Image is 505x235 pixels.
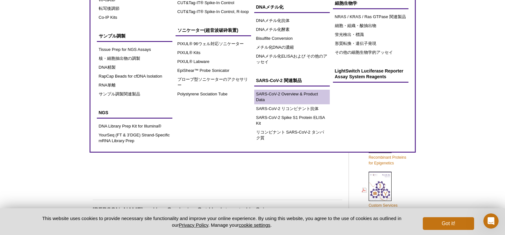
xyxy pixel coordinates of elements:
[369,203,398,208] span: Custom Services
[333,21,408,30] a: 細胞・組織・酸抽出物
[97,54,172,63] a: 核・細胞抽出物の調製
[254,34,330,43] a: Bisulfite Conversion
[254,113,330,128] a: SARS-CoV-2 Spike S1 Protein ELISA Kit
[333,65,408,83] a: LightSwitch Luciferase Reporter Assay System Reagents
[335,68,403,79] span: LightSwitch Luciferase Reporter Assay System Reagents
[254,104,330,113] a: SARS-CoV-2 リコンビナント抗体
[423,217,474,230] button: Got it!
[93,144,342,192] iframe: Spatial Organization of the Human Genome (Wendy Bickmore)
[369,155,406,165] span: Recombinant Proteins for Epigenetics
[97,13,172,22] a: Co-IP Kits
[176,90,251,99] a: Polystyrene Sociation Tube
[97,122,172,131] a: DNA Library Prep Kit for Illumina®
[256,4,284,10] span: DNAメチル化
[335,1,357,6] span: 細胞生物学
[333,30,408,39] a: 蛍光検出・標識
[99,33,126,38] span: サンプル調製
[31,215,413,228] p: This website uses cookies to provide necessary site functionality and improve your online experie...
[254,52,330,66] a: DNAメチル化ELISAおよび その他のアッセイ
[176,48,251,57] a: PIXUL® Kits
[97,81,172,90] a: RNA単離
[333,39,408,48] a: 形質転換・遺伝子発現
[97,131,172,145] a: YourSeq (FT & 3’DGE) Strand-Specific mRNA Library Prep
[97,4,172,13] a: 転写後調節
[97,30,172,42] a: サンプル調製
[93,205,342,214] h2: [PERSON_NAME] on How Gardening Got Her Interested in Science
[177,28,238,33] span: ソニケーター(超音波破砕装置)
[333,48,408,57] a: その他の細胞生物学的アッセイ
[176,7,251,16] a: CUT&Tag-IT® Spike-In Control, R-loop
[254,43,330,52] a: メチル化DNAの濃縮
[333,12,408,21] a: NRAS / KRAS / Ras GTPase 関連製品
[254,1,330,13] a: DNAメチル化
[176,66,251,75] a: EpiShear™ Probe Sonicator
[254,128,330,142] a: リコンビナント SARS-CoV-2 タンパク質
[369,172,392,201] img: Custom_Services_cover
[97,90,172,99] a: サンプル調製関連製品
[176,57,251,66] a: PIXUL® Labware
[239,222,270,228] button: cookie settings
[483,213,499,229] iframe: Intercom live chat
[97,45,172,54] a: Tissue Prep for NGS Assays
[254,74,330,86] a: SARS-CoV-2 関連製品
[97,72,172,81] a: RapCap Beads for cfDNA Isolation
[176,24,251,36] a: ソニケーター(超音波破砕装置)
[97,107,172,119] a: NGS
[254,25,330,34] a: DNAメチル化酵素
[254,90,330,104] a: SARS-CoV-2 Overview & Product Data
[179,222,208,228] a: Privacy Policy
[97,63,172,72] a: DNA精製
[176,75,251,90] a: プローブ型ソニケーターのアクセサリー
[256,78,302,83] span: SARS-CoV-2 関連製品
[362,171,398,209] a: Custom Services
[176,39,251,48] a: PIXUL® 96ウェル対応ソニケーター
[254,16,330,25] a: DNAメチル化抗体
[99,110,108,115] span: NGS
